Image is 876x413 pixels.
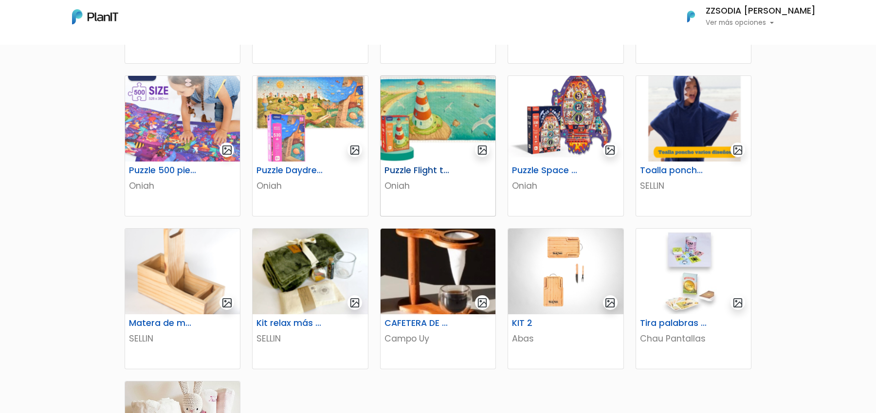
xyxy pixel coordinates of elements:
[732,144,744,156] img: gallery-light
[604,297,616,308] img: gallery-light
[123,318,202,328] h6: Matera de madera con Porta Celular
[379,318,458,328] h6: CAFETERA DE GOTEO
[381,229,495,314] img: thumb_46808385-B327-4404-90A4-523DC24B1526_4_5005_c.jpeg
[381,76,495,162] img: thumb_image__59_.png
[604,144,616,156] img: gallery-light
[477,297,488,308] img: gallery-light
[379,165,458,176] h6: Puzzle Flight to the horizon
[636,76,751,162] img: thumb_Captura_de_pantalla_2025-08-04_104830.png
[129,332,236,345] p: SELLIN
[512,180,619,192] p: Oniah
[508,75,623,216] a: gallery-light Puzzle Space Rocket Oniah
[221,297,233,308] img: gallery-light
[508,229,623,314] img: thumb_WhatsApp_Image_2023-06-30_at_16.24.56-PhotoRoom.png
[640,180,747,192] p: SELLIN
[256,332,364,345] p: SELLIN
[221,144,233,156] img: gallery-light
[508,76,623,162] img: thumb_image__64_.png
[252,75,368,216] a: gallery-light Puzzle Daydreamer Oniah
[384,180,492,192] p: Oniah
[675,4,816,29] button: PlanIt Logo ZZSODIA [PERSON_NAME] Ver más opciones
[636,228,751,369] a: gallery-light Tira palabras + Cartas españolas Chau Pantallas
[508,228,623,369] a: gallery-light KIT 2 Abas
[636,75,751,216] a: gallery-light Toalla poncho varios diseños SELLIN
[252,228,368,369] a: gallery-light Kit relax más té SELLIN
[123,165,202,176] h6: Puzzle 500 piezas
[506,165,585,176] h6: Puzzle Space Rocket
[129,180,236,192] p: Oniah
[732,297,744,308] img: gallery-light
[125,229,240,314] img: thumb_688cd36894cd4_captura-de-pantalla-2025-08-01-114651.png
[384,332,492,345] p: Campo Uy
[256,180,364,192] p: Oniah
[50,9,140,28] div: ¿Necesitás ayuda?
[636,229,751,314] img: thumb_image__copia___copia___copia_-Photoroom__6_.jpg
[477,144,488,156] img: gallery-light
[706,19,816,26] p: Ver más opciones
[640,332,747,345] p: Chau Pantallas
[125,228,240,369] a: gallery-light Matera de madera con Porta Celular SELLIN
[251,318,330,328] h6: Kit relax más té
[253,229,367,314] img: thumb_68921f9ede5ef_captura-de-pantalla-2025-08-05-121323.png
[72,9,118,24] img: PlanIt Logo
[634,318,713,328] h6: Tira palabras + Cartas españolas
[512,332,619,345] p: Abas
[253,76,367,162] img: thumb_image__55_.png
[349,144,361,156] img: gallery-light
[380,75,496,216] a: gallery-light Puzzle Flight to the horizon Oniah
[251,165,330,176] h6: Puzzle Daydreamer
[349,297,361,308] img: gallery-light
[680,6,702,27] img: PlanIt Logo
[125,76,240,162] img: thumb_image__53_.png
[380,228,496,369] a: gallery-light CAFETERA DE GOTEO Campo Uy
[706,7,816,16] h6: ZZSODIA [PERSON_NAME]
[634,165,713,176] h6: Toalla poncho varios diseños
[125,75,240,216] a: gallery-light Puzzle 500 piezas Oniah
[506,318,585,328] h6: KIT 2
